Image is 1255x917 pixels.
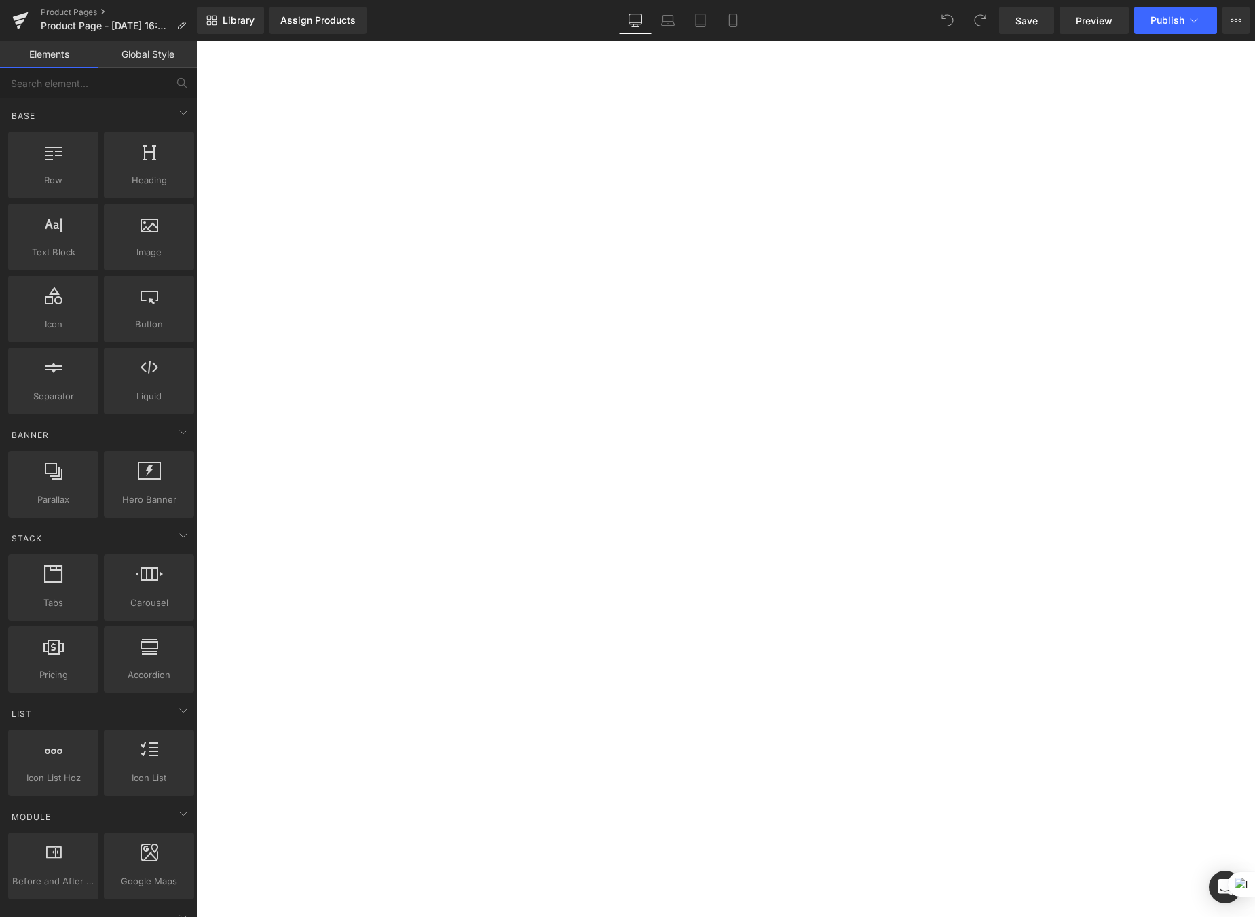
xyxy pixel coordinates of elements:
[41,20,171,31] span: Product Page - [DATE] 16:02:52
[1076,14,1112,28] span: Preview
[1134,7,1217,34] button: Publish
[10,707,33,720] span: List
[108,874,190,888] span: Google Maps
[108,668,190,682] span: Accordion
[934,7,961,34] button: Undo
[108,596,190,610] span: Carousel
[108,492,190,507] span: Hero Banner
[108,317,190,331] span: Button
[12,492,94,507] span: Parallax
[10,109,37,122] span: Base
[108,389,190,403] span: Liquid
[98,41,197,68] a: Global Style
[280,15,356,26] div: Assign Products
[108,771,190,785] span: Icon List
[12,245,94,259] span: Text Block
[12,596,94,610] span: Tabs
[1150,15,1184,26] span: Publish
[197,7,264,34] a: New Library
[10,532,43,545] span: Stack
[108,173,190,187] span: Heading
[12,668,94,682] span: Pricing
[652,7,684,34] a: Laptop
[717,7,749,34] a: Mobile
[1222,7,1250,34] button: More
[12,317,94,331] span: Icon
[108,245,190,259] span: Image
[10,810,52,823] span: Module
[1015,14,1038,28] span: Save
[619,7,652,34] a: Desktop
[967,7,994,34] button: Redo
[1209,871,1241,903] div: Open Intercom Messenger
[10,429,50,442] span: Banner
[41,7,197,18] a: Product Pages
[223,14,255,26] span: Library
[1060,7,1129,34] a: Preview
[12,771,94,785] span: Icon List Hoz
[12,173,94,187] span: Row
[12,389,94,403] span: Separator
[12,874,94,888] span: Before and After Images
[684,7,717,34] a: Tablet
